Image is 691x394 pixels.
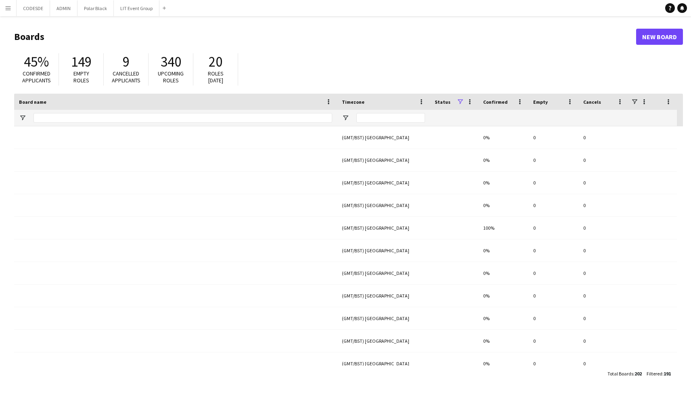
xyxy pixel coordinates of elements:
[342,99,364,105] span: Timezone
[578,262,628,284] div: 0
[337,194,430,216] div: (GMT/BST) [GEOGRAPHIC_DATA]
[528,239,578,262] div: 0
[533,99,548,105] span: Empty
[578,194,628,216] div: 0
[435,99,450,105] span: Status
[337,262,430,284] div: (GMT/BST) [GEOGRAPHIC_DATA]
[578,307,628,329] div: 0
[478,285,528,307] div: 0%
[528,194,578,216] div: 0
[19,99,46,105] span: Board name
[337,217,430,239] div: (GMT/BST) [GEOGRAPHIC_DATA]
[158,70,184,84] span: Upcoming roles
[528,352,578,375] div: 0
[356,113,425,123] input: Timezone Filter Input
[578,239,628,262] div: 0
[77,0,114,16] button: Polar Black
[73,70,89,84] span: Empty roles
[209,53,222,71] span: 20
[478,307,528,329] div: 0%
[528,126,578,149] div: 0
[337,352,430,375] div: (GMT/BST) [GEOGRAPHIC_DATA]
[528,330,578,352] div: 0
[634,371,642,377] span: 202
[583,99,601,105] span: Cancels
[22,70,51,84] span: Confirmed applicants
[528,307,578,329] div: 0
[647,366,671,381] div: :
[114,0,159,16] button: LIT Event Group
[337,149,430,171] div: (GMT/BST) [GEOGRAPHIC_DATA]
[578,330,628,352] div: 0
[528,285,578,307] div: 0
[123,53,130,71] span: 9
[17,0,50,16] button: CODESDE
[478,126,528,149] div: 0%
[112,70,140,84] span: Cancelled applicants
[578,285,628,307] div: 0
[342,114,349,122] button: Open Filter Menu
[478,194,528,216] div: 0%
[337,126,430,149] div: (GMT/BST) [GEOGRAPHIC_DATA]
[14,31,636,43] h1: Boards
[483,99,508,105] span: Confirmed
[528,217,578,239] div: 0
[337,285,430,307] div: (GMT/BST) [GEOGRAPHIC_DATA]
[478,172,528,194] div: 0%
[478,239,528,262] div: 0%
[337,330,430,352] div: (GMT/BST) [GEOGRAPHIC_DATA]
[19,114,26,122] button: Open Filter Menu
[337,172,430,194] div: (GMT/BST) [GEOGRAPHIC_DATA]
[607,366,642,381] div: :
[478,262,528,284] div: 0%
[208,70,224,84] span: Roles [DATE]
[528,149,578,171] div: 0
[478,330,528,352] div: 0%
[478,149,528,171] div: 0%
[578,352,628,375] div: 0
[607,371,633,377] span: Total Boards
[578,172,628,194] div: 0
[478,217,528,239] div: 100%
[578,126,628,149] div: 0
[337,239,430,262] div: (GMT/BST) [GEOGRAPHIC_DATA]
[71,53,92,71] span: 149
[528,172,578,194] div: 0
[578,149,628,171] div: 0
[50,0,77,16] button: ADMIN
[478,352,528,375] div: 0%
[337,307,430,329] div: (GMT/BST) [GEOGRAPHIC_DATA]
[636,29,683,45] a: New Board
[161,53,181,71] span: 340
[664,371,671,377] span: 191
[528,262,578,284] div: 0
[24,53,49,71] span: 45%
[578,217,628,239] div: 0
[34,113,332,123] input: Board name Filter Input
[647,371,662,377] span: Filtered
